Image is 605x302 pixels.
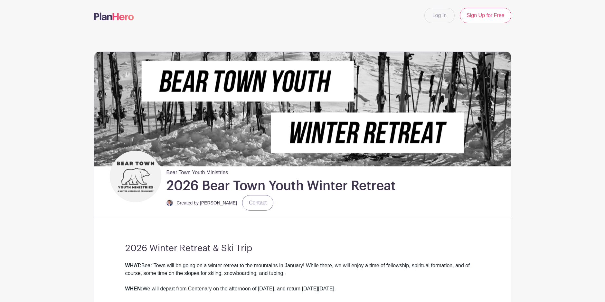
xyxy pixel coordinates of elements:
div: We will depart from Centenary on the afternoon of [DATE], and return [DATE][DATE]. [125,285,480,300]
a: Sign Up for Free [460,8,511,23]
img: Bear%20Town%20Youth%20Ministries%20Logo.png [111,152,160,201]
h1: 2026 Bear Town Youth Winter Retreat [166,178,396,194]
h3: 2026 Winter Retreat & Ski Trip [125,243,480,254]
img: T.%20Moore%20Headshot%202024.jpg [166,200,173,206]
span: Bear Town Youth Ministries [166,166,228,176]
strong: WHAT: [125,263,141,268]
a: Log In [424,8,455,23]
img: IMG_5145.PNG [94,52,511,166]
div: Bear Town will be going on a winter retreat to the mountains in January! While there, we will enj... [125,262,480,285]
small: Created by [PERSON_NAME] [177,200,237,205]
img: logo-507f7623f17ff9eddc593b1ce0a138ce2505c220e1c5a4e2b4648c50719b7d32.svg [94,13,134,20]
strong: WHEN: [125,286,143,291]
a: Contact [242,195,273,211]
